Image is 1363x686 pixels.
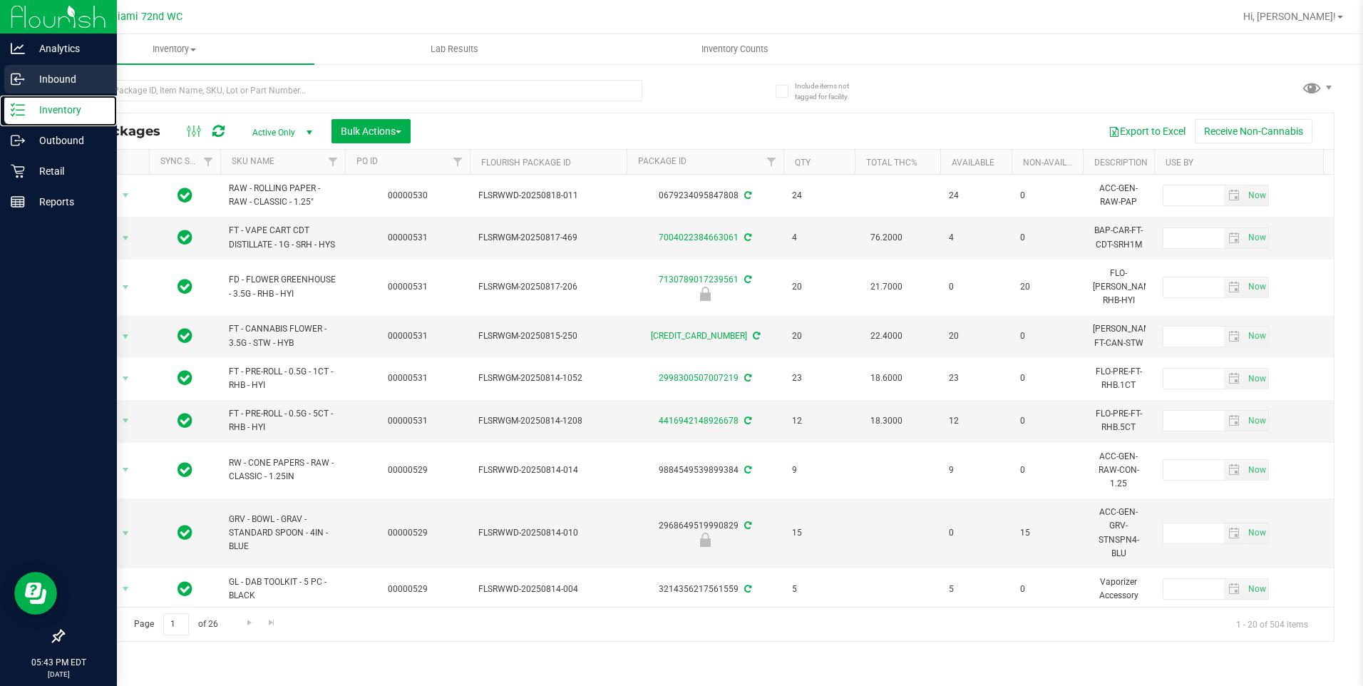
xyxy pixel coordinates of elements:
p: Inbound [25,71,110,88]
span: select [1245,185,1268,205]
span: In Sync [178,185,192,205]
a: 7130789017239561 [659,275,739,285]
span: select [1224,369,1245,389]
div: [PERSON_NAME]-FT-CAN-STW [1091,321,1146,351]
span: FLSRWWD-20250814-004 [478,583,618,596]
span: FLSRWGM-20250817-206 [478,280,618,294]
span: FLSRWWD-20250814-010 [478,526,618,540]
span: Lab Results [411,43,498,56]
div: 0679234095847808 [624,189,786,203]
span: In Sync [178,326,192,346]
span: Miami 72nd WC [108,11,182,23]
span: 4 [949,231,1003,245]
a: 00000531 [388,232,428,242]
a: Sync Status [160,156,215,166]
div: ACC-GEN-RAW-CON-1.25 [1091,449,1146,493]
span: Sync from Compliance System [742,465,751,475]
span: FD - FLOWER GREENHOUSE - 3.5G - RHB - HYI [229,273,336,300]
inline-svg: Inventory [11,103,25,117]
a: 00000530 [388,190,428,200]
span: FT - CANNABIS FLOWER - 3.5G - STW - HYB [229,322,336,349]
span: FLSRWGM-20250814-1052 [478,372,618,385]
span: select [117,277,135,297]
span: 0 [1020,189,1074,203]
a: Filter [197,150,220,174]
span: 24 [792,189,846,203]
span: select [1245,327,1268,347]
span: select [117,228,135,248]
div: FLO-[PERSON_NAME]-RHB-HYI [1091,265,1146,309]
span: Bulk Actions [341,126,401,137]
a: 00000529 [388,465,428,475]
a: 4416942148926678 [659,416,739,426]
span: Sync from Compliance System [742,275,751,285]
a: 7004022384663061 [659,232,739,242]
span: RAW - ROLLING PAPER - RAW - CLASSIC - 1.25" [229,182,336,209]
span: Sync from Compliance System [742,190,751,200]
button: Bulk Actions [331,119,411,143]
span: In Sync [178,411,192,431]
span: FT - VAPE CART CDT DISTILLATE - 1G - SRH - HYS [229,224,336,251]
p: Reports [25,193,110,210]
span: select [1245,579,1268,599]
div: 3214356217561559 [624,583,786,596]
div: BAP-CAR-FT-CDT-SRH1M [1091,222,1146,252]
span: Set Current date [1245,523,1269,543]
button: Export to Excel [1099,119,1195,143]
span: 0 [1020,583,1074,596]
span: select [117,327,135,347]
span: Sync from Compliance System [751,331,760,341]
span: GRV - BOWL - GRAV - STANDARD SPOON - 4IN - BLUE [229,513,336,554]
span: select [117,523,135,543]
span: select [1245,460,1268,480]
span: select [1224,460,1245,480]
a: Qty [795,158,811,168]
a: [CREDIT_CARD_NUMBER] [651,331,747,341]
div: FLO-PRE-FT-RHB.1CT [1091,364,1146,394]
span: FLSRWWD-20250818-011 [478,189,618,203]
inline-svg: Reports [11,195,25,209]
span: 5 [792,583,846,596]
a: Go to the last page [262,613,282,633]
a: 00000531 [388,373,428,383]
span: select [117,460,135,480]
span: select [1224,277,1245,297]
div: 9884549539899384 [624,464,786,477]
a: 00000531 [388,416,428,426]
span: FLSRWGM-20250815-250 [478,329,618,343]
span: In Sync [178,523,192,543]
p: [DATE] [6,669,110,680]
span: 9 [949,464,1003,477]
input: 1 [163,613,189,635]
p: Analytics [25,40,110,57]
span: 20 [949,329,1003,343]
span: 20 [792,280,846,294]
span: 20 [792,329,846,343]
span: Set Current date [1245,326,1269,347]
a: 00000531 [388,331,428,341]
span: Sync from Compliance System [742,584,751,594]
span: Set Current date [1245,369,1269,389]
span: 0 [949,280,1003,294]
a: 00000529 [388,584,428,594]
span: Inventory [34,43,314,56]
span: FT - PRE-ROLL - 0.5G - 5CT - RHB - HYI [229,407,336,434]
div: ACC-GEN-GRV-STNSPN4-BLU [1091,504,1146,562]
span: select [1224,411,1245,431]
span: FLSRWGM-20250817-469 [478,231,618,245]
a: Filter [760,150,783,174]
span: In Sync [178,579,192,599]
span: Sync from Compliance System [742,232,751,242]
span: Sync from Compliance System [742,373,751,383]
span: select [117,369,135,389]
span: In Sync [178,227,192,247]
span: 1 - 20 of 504 items [1225,613,1320,635]
span: Set Current date [1245,411,1269,431]
span: 18.6000 [863,368,910,389]
inline-svg: Inbound [11,72,25,86]
a: Go to the next page [239,613,259,633]
span: Hi, [PERSON_NAME]! [1243,11,1336,22]
span: 0 [1020,414,1074,428]
span: select [117,411,135,431]
span: In Sync [178,368,192,388]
